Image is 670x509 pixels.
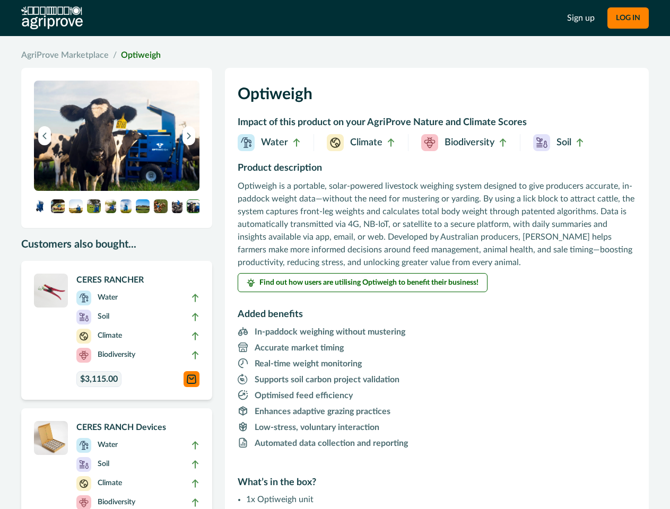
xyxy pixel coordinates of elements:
a: AgriProve Marketplace [21,49,109,62]
span: / [113,49,117,62]
p: Climate [98,330,122,341]
p: Biodiversity [98,497,135,508]
img: A CERES RANCH device applied to the ear of a cow [105,199,116,213]
img: An Optiweigh unit [33,199,47,213]
p: Biodiversity [98,349,135,361]
img: A screenshot of the Ready Graze application showing a 3D map of animal positions [136,199,150,213]
p: Customers also bought... [21,236,212,252]
p: Low-stress, voluntary interaction [255,421,379,434]
p: Automated data collection and reporting [255,437,408,450]
a: Optiweigh [121,51,161,59]
img: A hand holding a CERES RANCH device [51,199,65,213]
h2: What’s in the box? [238,460,636,493]
p: Supports soil carbon project validation [255,373,399,386]
p: Soil [98,459,109,470]
p: Biodiversity [445,136,494,150]
p: Real-time weight monitoring [255,357,362,370]
img: A single CERES RANCH device [69,199,83,213]
p: Climate [350,136,382,150]
img: A screenshot of the Ready Graze application showing a 3D map of animal positions [120,199,132,213]
p: Water [98,292,118,303]
img: A screenshot of the Ready Graze application showing a 3D map of animal positions [187,199,201,213]
img: A CERES RANCHER APPLICATOR [34,274,68,308]
button: Previous image [38,126,51,145]
p: CERES RANCHER [76,274,199,286]
p: Soil [98,311,109,322]
p: Enhances adaptive grazing practices [255,405,390,418]
h2: Product description [238,162,636,180]
p: CERES RANCH Devices [76,421,199,434]
button: Next image [182,126,195,145]
p: Climate [98,478,122,489]
p: Optiweigh is a portable, solar-powered livestock weighing system designed to give producers accur... [238,180,636,269]
h2: Impact of this product on your AgriProve Nature and Climate Scores [238,115,636,134]
h2: Added benefits [238,296,636,325]
p: Accurate market timing [255,341,344,354]
a: Sign up [567,12,595,24]
img: A screenshot of the Ready Graze application showing a 3D map of animal positions [172,199,182,213]
img: A box of CERES RANCH devices [87,199,101,213]
nav: breadcrumb [21,49,649,62]
img: A screenshot of the Ready Graze application showing a 3D map of animal positions [34,81,199,191]
p: Water [98,440,118,451]
span: Find out how users are utilising Optiweigh to benefit their business! [259,279,478,286]
p: In-paddock weighing without mustering [255,326,405,338]
p: Water [261,136,288,150]
img: AgriProve logo [21,6,83,30]
img: A box of CERES RANCH devices [34,421,68,455]
button: LOG IN [607,7,649,29]
li: 1x Optiweigh unit [246,493,564,506]
span: $3,115.00 [80,373,118,385]
h1: Optiweigh [238,81,636,115]
button: Find out how users are utilising Optiweigh to benefit their business! [238,273,488,292]
p: Soil [556,136,571,150]
p: Optimised feed efficiency [255,389,353,402]
img: A screenshot of the Ready Graze application showing a 3D map of animal positions [154,199,168,213]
